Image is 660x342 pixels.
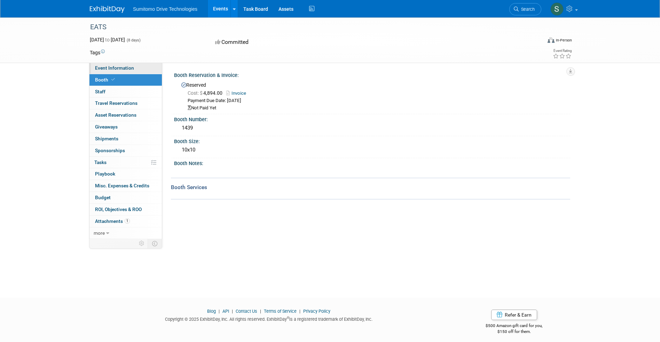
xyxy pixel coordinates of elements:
span: Misc. Expenses & Credits [95,183,149,188]
div: Event Rating [553,49,572,53]
span: Event Information [95,65,134,71]
a: Travel Reservations [89,98,162,109]
a: Giveaways [89,121,162,133]
a: Booth [89,74,162,86]
div: Event Format [500,36,572,47]
div: $500 Amazon gift card for you, [458,318,571,334]
td: Tags [90,49,105,56]
span: more [94,230,105,236]
a: ROI, Objectives & ROO [89,204,162,215]
div: 10x10 [179,145,565,155]
span: Budget [95,195,111,200]
span: Search [519,7,535,12]
a: Terms of Service [264,309,297,314]
a: Invoice [226,91,250,96]
span: Travel Reservations [95,100,137,106]
a: API [222,309,229,314]
a: Event Information [89,62,162,74]
a: Sponsorships [89,145,162,156]
a: Asset Reservations [89,109,162,121]
img: Sharifa Macias [550,2,564,16]
span: Playbook [95,171,115,177]
span: Attachments [95,218,130,224]
span: Booth [95,77,116,83]
span: Asset Reservations [95,112,136,118]
div: Reserved [179,80,565,111]
a: Blog [207,309,216,314]
a: Refer & Earn [491,310,537,320]
td: Toggle Event Tabs [148,239,162,248]
span: [DATE] [DATE] [90,37,125,42]
div: Booth Reservation & Invoice: [174,70,570,79]
sup: ® [287,316,289,320]
span: Giveaways [95,124,118,130]
a: Budget [89,192,162,203]
span: 1 [125,218,130,224]
span: (8 days) [126,38,141,42]
a: Tasks [89,157,162,168]
div: Not Paid Yet [188,105,565,111]
div: Booth Services [171,184,570,191]
a: Misc. Expenses & Credits [89,180,162,192]
span: | [298,309,302,314]
div: Booth Size: [174,136,570,145]
div: 1439 [179,123,565,133]
a: Shipments [89,133,162,145]
a: Playbook [89,168,162,180]
a: more [89,227,162,239]
div: Copyright © 2025 ExhibitDay, Inc. All rights reserved. ExhibitDay is a registered trademark of Ex... [90,314,448,322]
span: Shipments [95,136,118,141]
span: | [217,309,221,314]
span: Sumitomo Drive Technologies [133,6,197,12]
span: Tasks [94,160,107,165]
img: Format-Inperson.png [548,37,555,43]
div: $150 off for them. [458,329,571,335]
span: | [230,309,235,314]
span: 4,894.00 [188,90,225,96]
span: to [104,37,111,42]
a: Privacy Policy [303,309,330,314]
i: Booth reservation complete [111,78,115,81]
td: Personalize Event Tab Strip [136,239,148,248]
div: Committed [213,36,367,48]
a: Attachments1 [89,216,162,227]
div: Payment Due Date: [DATE] [188,98,565,104]
span: Staff [95,89,105,94]
div: In-Person [556,38,572,43]
a: Search [509,3,541,15]
span: | [258,309,263,314]
span: Cost: $ [188,90,203,96]
div: EATS [88,21,531,33]
div: Booth Notes: [174,158,570,167]
span: Sponsorships [95,148,125,153]
a: Contact Us [236,309,257,314]
span: ROI, Objectives & ROO [95,207,142,212]
a: Staff [89,86,162,98]
img: ExhibitDay [90,6,125,13]
div: Booth Number: [174,114,570,123]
